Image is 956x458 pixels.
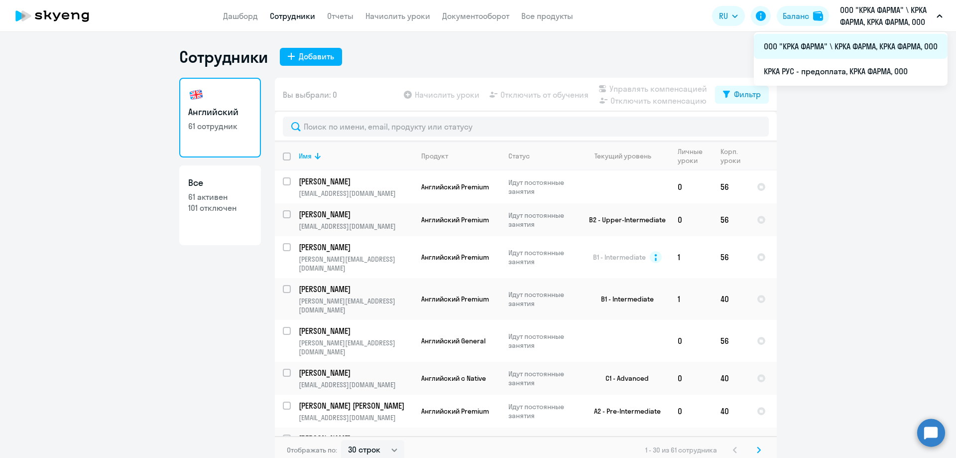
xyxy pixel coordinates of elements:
img: english [188,87,204,103]
td: 1 [670,236,713,278]
a: [PERSON_NAME] [PERSON_NAME] [299,400,413,411]
div: Продукт [421,152,500,160]
p: [PERSON_NAME] [299,284,411,295]
button: Добавить [280,48,342,66]
p: Идут постоянные занятия [508,178,577,196]
div: Статус [508,152,530,160]
td: 56 [713,203,749,236]
div: Текущий уровень [585,152,669,160]
span: Отображать по: [287,446,337,455]
td: 40 [713,278,749,320]
a: Документооборот [442,11,509,21]
div: Личные уроки [678,147,706,165]
p: [PERSON_NAME] [PERSON_NAME] [299,400,411,411]
a: [PERSON_NAME] [299,433,413,444]
a: Отчеты [327,11,354,21]
td: 0 [670,320,713,362]
p: 101 отключен [188,202,252,213]
td: 56 [713,236,749,278]
a: [PERSON_NAME] [299,367,413,378]
td: 0 [670,395,713,428]
span: Английский Premium [421,295,489,304]
a: Дашборд [223,11,258,21]
a: [PERSON_NAME] [299,209,413,220]
p: Идут постоянные занятия [508,248,577,266]
td: 56 [713,320,749,362]
div: Имя [299,152,312,160]
p: Идут постоянные занятия [508,332,577,350]
p: [PERSON_NAME] [299,433,411,444]
div: Баланс [783,10,809,22]
span: Английский Premium [421,215,489,224]
input: Поиск по имени, email, продукту или статусу [283,117,769,137]
p: 61 сотрудник [188,121,252,132]
td: 56 [713,170,749,203]
p: [PERSON_NAME] [299,176,411,187]
a: Английский61 сотрудник [179,78,261,157]
a: Сотрудники [270,11,315,21]
p: [EMAIL_ADDRESS][DOMAIN_NAME] [299,222,413,231]
a: [PERSON_NAME] [299,176,413,187]
div: Продукт [421,152,448,160]
p: Идут постоянные занятия [508,290,577,308]
p: [PERSON_NAME] [299,367,411,378]
h3: Все [188,176,252,189]
p: [PERSON_NAME][EMAIL_ADDRESS][DOMAIN_NAME] [299,255,413,273]
div: Фильтр [734,88,761,100]
div: Текущий уровень [595,152,651,160]
td: B1 - Intermediate [577,278,670,320]
td: 40 [713,362,749,395]
p: [PERSON_NAME] [299,242,411,253]
span: Вы выбрали: 0 [283,89,337,101]
button: ООО "КРКА ФАРМА" \ КРКА ФАРМА, КРКА ФАРМА, ООО [835,4,948,28]
td: B2 - Upper-Intermediate [577,203,670,236]
p: [EMAIL_ADDRESS][DOMAIN_NAME] [299,189,413,198]
td: A2 - Pre-Intermediate [577,395,670,428]
div: Имя [299,152,413,160]
h1: Сотрудники [179,47,268,67]
td: 0 [670,170,713,203]
img: balance [813,11,823,21]
h3: Английский [188,106,252,119]
div: Личные уроки [678,147,712,165]
span: Английский Premium [421,182,489,191]
td: 0 [670,362,713,395]
button: RU [712,6,745,26]
button: Балансbalance [777,6,829,26]
div: Статус [508,152,577,160]
p: [EMAIL_ADDRESS][DOMAIN_NAME] [299,413,413,422]
span: Английский General [421,336,485,345]
a: [PERSON_NAME] [299,242,413,253]
span: Английский Premium [421,407,489,416]
span: 1 - 30 из 61 сотрудника [645,446,717,455]
button: Фильтр [715,86,769,104]
ul: RU [754,32,948,86]
td: C1 - Advanced [577,362,670,395]
a: Начислить уроки [365,11,430,21]
span: Английский с Native [421,374,486,383]
p: ООО "КРКА ФАРМА" \ КРКА ФАРМА, КРКА ФАРМА, ООО [840,4,933,28]
p: [EMAIL_ADDRESS][DOMAIN_NAME] [299,380,413,389]
span: RU [719,10,728,22]
a: [PERSON_NAME] [299,325,413,336]
td: 0 [670,203,713,236]
p: 61 активен [188,191,252,202]
a: Все продукты [521,11,573,21]
div: Добавить [299,50,334,62]
span: B1 - Intermediate [593,253,646,262]
span: Английский Premium [421,253,489,262]
div: Корп. уроки [720,147,748,165]
p: Идут постоянные занятия [508,211,577,229]
p: Идут постоянные занятия [508,402,577,420]
p: [PERSON_NAME] [299,209,411,220]
td: 40 [713,395,749,428]
div: Корп. уроки [720,147,742,165]
td: 1 [670,278,713,320]
p: [PERSON_NAME][EMAIL_ADDRESS][DOMAIN_NAME] [299,297,413,314]
p: Идут постоянные занятия [508,369,577,387]
p: Идут постоянные занятия [508,435,577,453]
a: [PERSON_NAME] [299,284,413,295]
a: Все61 активен101 отключен [179,165,261,245]
p: [PERSON_NAME][EMAIL_ADDRESS][DOMAIN_NAME] [299,338,413,356]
